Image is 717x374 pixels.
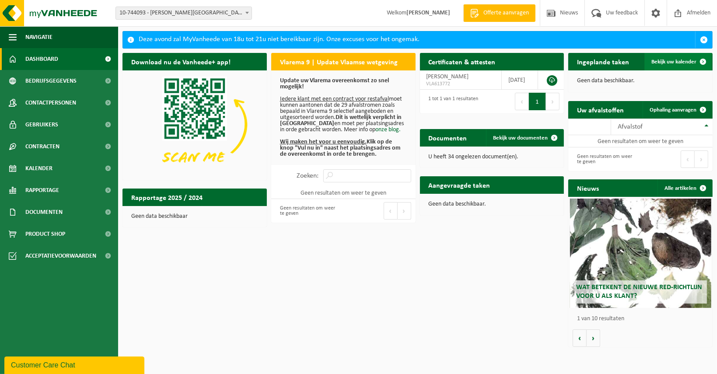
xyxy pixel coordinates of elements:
td: [DATE] [502,70,539,90]
h2: Certificaten & attesten [420,53,504,70]
span: Documenten [25,201,63,223]
p: moet kunnen aantonen dat de 29 afvalstromen zoals bepaald in Vlarema 9 selectief aangeboden en ui... [280,78,407,157]
u: Wij maken het voor u eenvoudig. [280,139,367,145]
h2: Rapportage 2025 / 2024 [122,189,211,206]
u: Iedere klant met een contract voor restafval [280,96,389,102]
h2: Vlarema 9 | Update Vlaamse wetgeving [271,53,406,70]
label: Zoeken: [297,173,319,180]
button: Vorige [573,329,587,347]
h2: Download nu de Vanheede+ app! [122,53,239,70]
a: Bekijk uw documenten [486,129,563,147]
a: Offerte aanvragen [463,4,535,22]
strong: [PERSON_NAME] [406,10,450,16]
p: U heeft 34 ongelezen document(en). [429,154,556,160]
h2: Nieuws [568,179,608,196]
span: Wat betekent de nieuwe RED-richtlijn voor u als klant? [577,284,703,299]
span: Offerte aanvragen [481,9,531,17]
span: VLA613772 [427,80,495,87]
button: Previous [681,150,695,168]
button: Next [546,93,560,110]
button: Previous [515,93,529,110]
button: 1 [529,93,546,110]
div: Geen resultaten om weer te geven [573,150,636,169]
b: Dit is wettelijk verplicht in [GEOGRAPHIC_DATA] [280,114,402,127]
h2: Uw afvalstoffen [568,101,633,118]
a: onze blog. [375,126,401,133]
span: Dashboard [25,48,58,70]
span: Ophaling aanvragen [650,107,696,113]
span: Afvalstof [618,123,643,130]
h2: Ingeplande taken [568,53,638,70]
span: 10-744093 - NANCY TIMMERMAN - HERTSBERGE [116,7,252,19]
button: Volgende [587,329,600,347]
button: Next [398,202,411,220]
span: Bedrijfsgegevens [25,70,77,92]
p: Geen data beschikbaar. [577,78,704,84]
button: Next [695,150,708,168]
td: Geen resultaten om weer te geven [568,135,713,147]
span: Kalender [25,157,52,179]
h2: Aangevraagde taken [420,176,499,193]
div: 1 tot 1 van 1 resultaten [424,92,479,111]
span: Contactpersonen [25,92,76,114]
span: Navigatie [25,26,52,48]
a: Wat betekent de nieuwe RED-richtlijn voor u als klant? [570,199,711,308]
span: Rapportage [25,179,59,201]
a: Bekijk uw kalender [644,53,712,70]
span: Product Shop [25,223,65,245]
span: Bekijk uw kalender [651,59,696,65]
span: Bekijk uw documenten [493,135,548,141]
p: Geen data beschikbaar [131,213,258,220]
span: Contracten [25,136,59,157]
p: Geen data beschikbaar. [429,201,556,207]
span: 10-744093 - NANCY TIMMERMAN - HERTSBERGE [115,7,252,20]
a: Alle artikelen [658,179,712,197]
b: Klik op de knop "Vul nu in" naast het plaatsingsadres om de overeenkomst in orde te brengen. [280,139,400,157]
b: Update uw Vlarema overeenkomst zo snel mogelijk! [280,77,389,90]
td: Geen resultaten om weer te geven [271,187,416,199]
div: Deze avond zal MyVanheede van 18u tot 21u niet bereikbaar zijn. Onze excuses voor het ongemak. [139,31,695,48]
img: Download de VHEPlus App [122,70,267,178]
span: [PERSON_NAME] [427,73,469,80]
a: Bekijk rapportage [202,206,266,223]
div: Geen resultaten om weer te geven [276,201,339,220]
span: Acceptatievoorwaarden [25,245,96,267]
iframe: chat widget [4,355,146,374]
a: Ophaling aanvragen [643,101,712,119]
span: Gebruikers [25,114,58,136]
h2: Documenten [420,129,476,146]
p: 1 van 10 resultaten [577,316,708,322]
button: Previous [384,202,398,220]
